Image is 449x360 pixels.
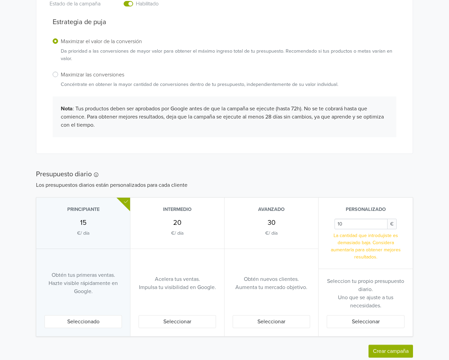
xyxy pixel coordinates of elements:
[61,105,73,112] b: Nota
[327,277,405,293] p: Seleccion tu propio presupuesto diario.
[235,283,307,291] p: Aumenta tu mercado objetivo.
[50,1,105,7] h6: Estado de la campaña
[327,293,405,310] p: Uno que se ajuste a tus necesidades.
[139,283,216,291] p: Impulsa tu visibilidad en Google.
[139,315,216,328] button: Seleccionar
[61,48,396,62] p: Da prioridad a las conversiones de mayor valor para obtener el máximo ingreso total de tu presupu...
[387,219,397,229] span: €
[139,206,216,213] p: Intermedio
[61,72,338,78] h6: Maximizar las conversiones
[155,275,200,283] p: Acelera tus ventas.
[369,345,413,358] button: Crear campaña
[36,170,413,178] h5: Presupuesto diario
[233,315,310,328] button: Seleccionar
[265,230,278,237] p: € / día
[327,206,405,213] p: Personalizado
[268,219,275,227] h5: 30
[36,181,413,189] p: Los presupuestos diarios están personalizados para cada cliente
[61,81,338,88] p: Concéntrate en obtener la mayor cantidad de conversiones dentro de tu presupuesto, independientem...
[44,315,122,328] button: Seleccionado
[244,275,299,283] p: Obtén nuevos clientes.
[77,230,90,237] p: € / día
[53,96,396,137] div: : Tus productos deben ser aprobados por Google antes de que la campaña se ejecute (hasta 72h). No...
[233,206,310,213] p: Avanzado
[136,1,196,7] h6: Habilitado
[80,219,87,227] h5: 15
[44,279,122,295] p: Hazte visible rápidamente en Google.
[52,271,115,279] p: Obtén tus primeras ventas.
[327,232,405,260] p: La cantidad que introdujiste es demasiado baja. Considera aumentarla para obtener mejores resulta...
[44,206,122,213] p: Principiante
[61,38,396,45] h6: Maximizar el valor de la conversión
[173,219,181,227] h5: 20
[53,18,396,26] h5: Estrategia de puja
[335,219,388,229] input: Daily Custom Budget
[171,230,184,237] p: € / día
[327,315,405,328] button: Seleccionar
